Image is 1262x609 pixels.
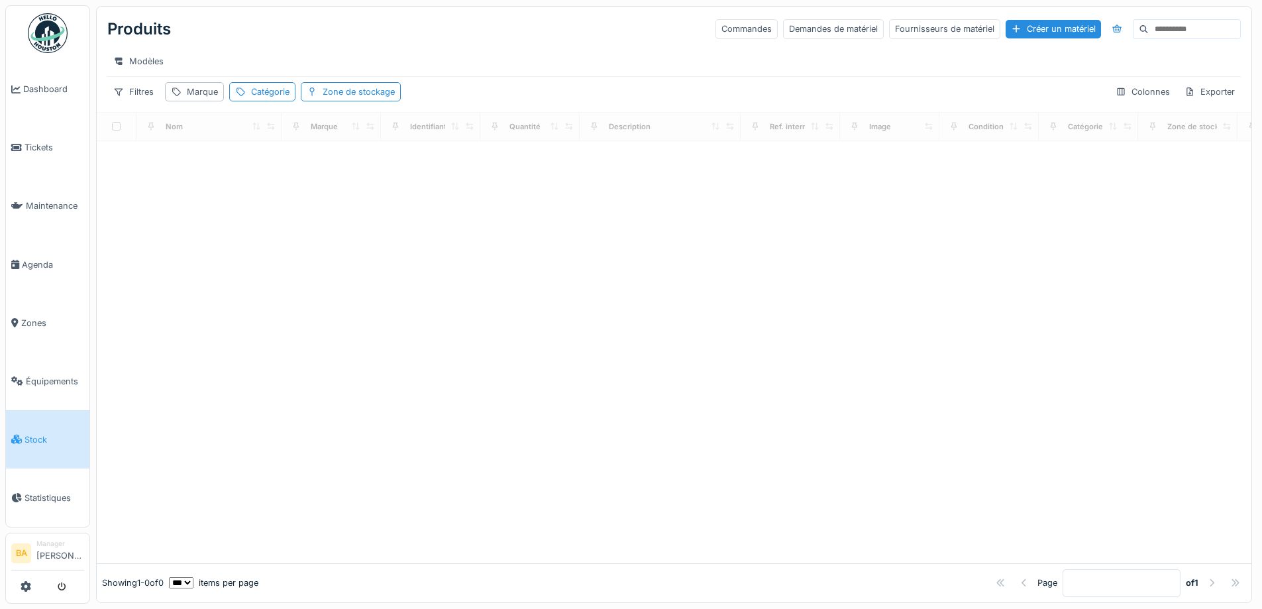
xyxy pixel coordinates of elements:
img: Badge_color-CXgf-gQk.svg [28,13,68,53]
span: Tickets [25,141,84,154]
div: Catégorie [1068,121,1103,133]
span: Agenda [22,258,84,271]
span: Équipements [26,375,84,388]
a: BA Manager[PERSON_NAME] [11,539,84,571]
div: Marque [187,85,218,98]
a: Dashboard [6,60,89,119]
span: Zones [21,317,84,329]
div: Modèles [107,52,170,71]
li: [PERSON_NAME] [36,539,84,567]
a: Tickets [6,119,89,177]
div: Exporter [1179,82,1241,101]
div: Catégorie [251,85,289,98]
div: Page [1037,577,1057,589]
div: Manager [36,539,84,549]
div: Image [869,121,891,133]
div: Fournisseurs de matériel [889,19,1000,38]
div: Nom [166,121,183,133]
div: Zone de stockage [1167,121,1232,133]
span: Dashboard [23,83,84,95]
a: Zones [6,294,89,352]
a: Maintenance [6,177,89,235]
li: BA [11,543,31,563]
div: Filtres [107,82,160,101]
div: Commandes [715,19,778,38]
span: Statistiques [25,492,84,504]
div: Ref. interne [770,121,812,133]
div: Demandes de matériel [783,19,884,38]
div: Produits [107,12,171,46]
div: Zone de stockage [323,85,395,98]
a: Équipements [6,352,89,410]
div: Quantité [509,121,541,133]
div: Marque [311,121,338,133]
a: Agenda [6,235,89,294]
strong: of 1 [1186,577,1198,589]
div: Showing 1 - 0 of 0 [102,577,164,589]
div: items per page [169,577,258,589]
span: Stock [25,433,84,446]
div: Créer un matériel [1006,20,1101,38]
div: Description [609,121,651,133]
div: Colonnes [1110,82,1176,101]
div: Identifiant interne [410,121,474,133]
span: Maintenance [26,199,84,212]
a: Statistiques [6,469,89,527]
div: Conditionnement [969,121,1031,133]
a: Stock [6,410,89,469]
